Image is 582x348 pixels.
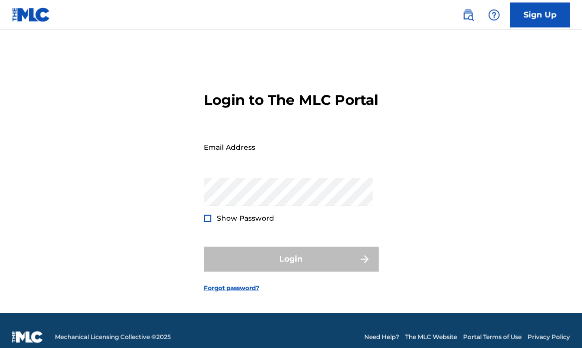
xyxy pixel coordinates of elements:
img: search [462,9,474,21]
h3: Login to The MLC Portal [204,91,378,109]
a: Sign Up [510,2,570,27]
img: logo [12,331,43,343]
a: Need Help? [364,333,399,342]
a: Public Search [458,5,478,25]
img: help [488,9,500,21]
a: Forgot password? [204,284,259,293]
a: Portal Terms of Use [463,333,522,342]
iframe: Chat Widget [532,300,582,348]
span: Mechanical Licensing Collective © 2025 [55,333,171,342]
img: MLC Logo [12,7,50,22]
span: Show Password [217,214,274,223]
a: Privacy Policy [528,333,570,342]
div: Help [484,5,504,25]
a: The MLC Website [405,333,457,342]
